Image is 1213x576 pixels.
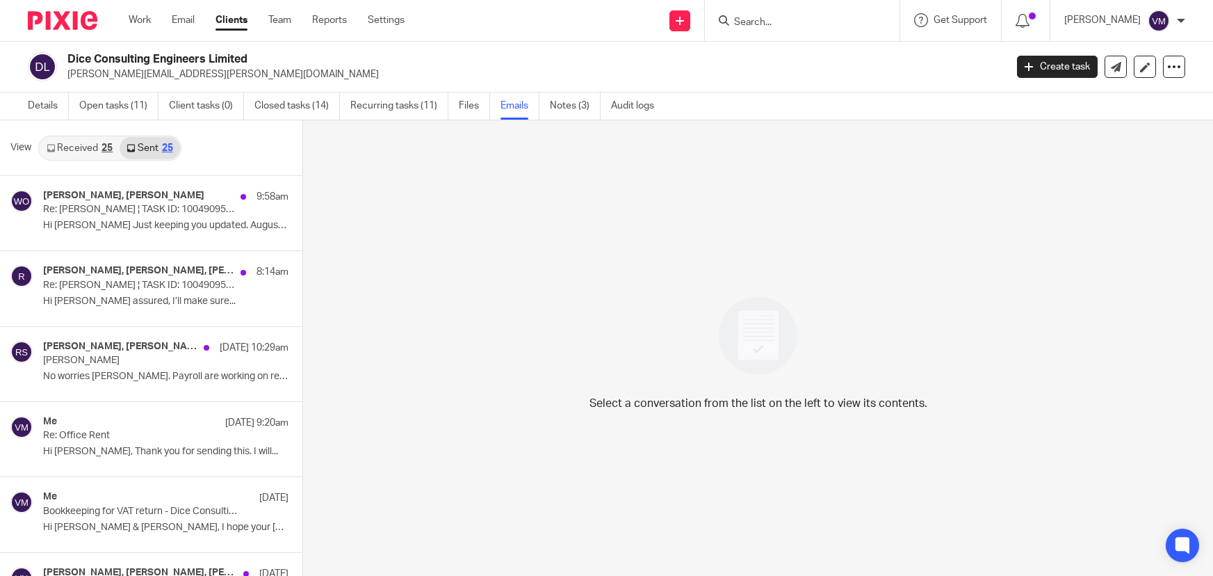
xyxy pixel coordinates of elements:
a: Create task [1017,56,1098,78]
h4: [PERSON_NAME], [PERSON_NAME], [PERSON_NAME] [43,341,197,353]
img: svg%3E [10,491,33,513]
p: No worries [PERSON_NAME]. Payroll are working on review... [43,371,288,383]
div: 25 [101,143,113,153]
p: Select a conversation from the list on the left to view its contents. [589,395,927,412]
img: image [710,287,806,384]
a: Recurring tasks (11) [350,93,448,120]
a: Client tasks (0) [169,93,244,120]
p: Re: [PERSON_NAME] ¦ TASK ID: 10049095318 [43,204,240,216]
h4: Me [43,416,57,428]
span: Get Support [934,15,987,25]
p: [DATE] [259,491,288,505]
p: Hi [PERSON_NAME] Just keeping you updated. August's... [43,220,288,232]
img: svg%3E [10,265,33,287]
a: Work [129,13,151,27]
a: Email [172,13,195,27]
a: Sent25 [120,137,179,159]
h2: Dice Consulting Engineers Limited [67,52,811,67]
div: 25 [162,143,173,153]
p: [PERSON_NAME][EMAIL_ADDRESS][PERSON_NAME][DOMAIN_NAME] [67,67,996,81]
a: Reports [312,13,347,27]
p: 9:58am [257,190,288,204]
a: Settings [368,13,405,27]
a: Clients [215,13,247,27]
a: Files [459,93,490,120]
a: Notes (3) [550,93,601,120]
a: Open tasks (11) [79,93,158,120]
img: svg%3E [10,416,33,438]
h4: Me [43,491,57,503]
p: [DATE] 10:29am [220,341,288,355]
input: Search [733,17,858,29]
img: svg%3E [10,341,33,363]
a: Audit logs [611,93,665,120]
a: Team [268,13,291,27]
p: Re: Office Rent [43,430,240,442]
p: Hi [PERSON_NAME], Thank you for sending this. I will... [43,446,288,458]
p: [DATE] 9:20am [225,416,288,430]
span: View [10,141,31,155]
p: Bookkeeping for VAT return - Dice Consulting Engineers Limited [43,506,240,518]
p: Hi [PERSON_NAME] assured, I’ll make sure... [43,296,288,307]
img: svg%3E [1148,10,1170,32]
img: svg%3E [28,52,57,81]
p: [PERSON_NAME] [43,355,240,367]
p: Re: [PERSON_NAME] ¦ TASK ID: 10049095318 [43,280,240,291]
a: Closed tasks (14) [254,93,340,120]
h4: [PERSON_NAME], [PERSON_NAME], [PERSON_NAME][EMAIL_ADDRESS][PERSON_NAME][DOMAIN_NAME] [43,265,234,277]
a: Received25 [40,137,120,159]
img: Pixie [28,11,97,30]
h4: [PERSON_NAME], [PERSON_NAME] [43,190,204,202]
img: svg%3E [10,190,33,212]
p: Hi [PERSON_NAME] & [PERSON_NAME], I hope your [DATE] is... [43,522,288,534]
a: Details [28,93,69,120]
a: Emails [500,93,539,120]
p: 8:14am [257,265,288,279]
p: [PERSON_NAME] [1064,13,1141,27]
